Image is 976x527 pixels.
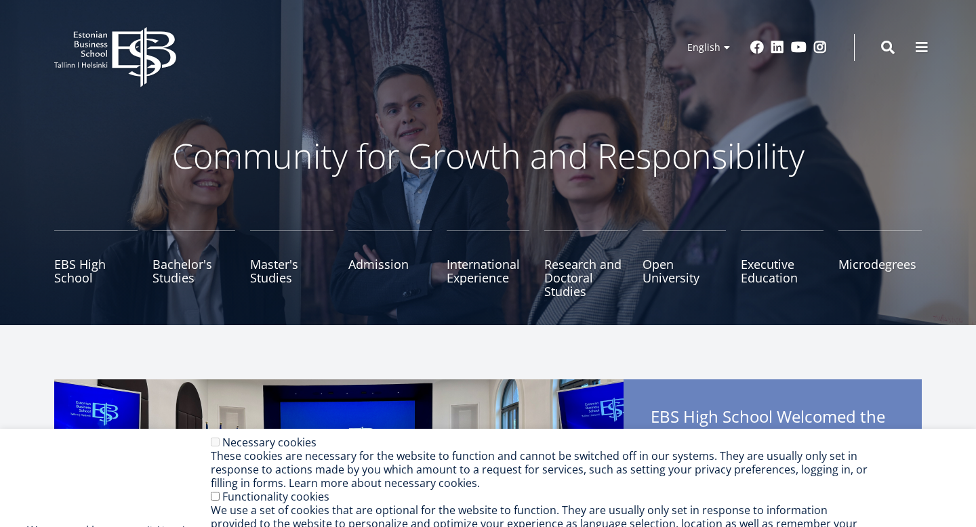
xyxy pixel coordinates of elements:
a: Linkedin [771,41,784,54]
a: Research and Doctoral Studies [544,230,628,298]
p: Community for Growth and Responsibility [129,135,847,176]
a: Bachelor's Studies [152,230,236,298]
label: Functionality cookies [222,489,329,504]
a: Open University [643,230,726,298]
a: International Experience [447,230,530,298]
a: Executive Education [741,230,824,298]
a: Youtube [791,41,807,54]
a: Instagram [813,41,827,54]
a: Facebook [750,41,764,54]
a: Admission [348,230,432,298]
a: Master's Studies [250,230,333,298]
a: EBS High School [54,230,138,298]
label: Necessary cookies [222,435,317,450]
span: New Academic Year by Reaffirming Its Core Values [651,427,895,447]
div: These cookies are necessary for the website to function and cannot be switched off in our systems... [211,449,868,490]
span: EBS High School Welcomed the [651,406,895,451]
a: Microdegrees [838,230,922,298]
